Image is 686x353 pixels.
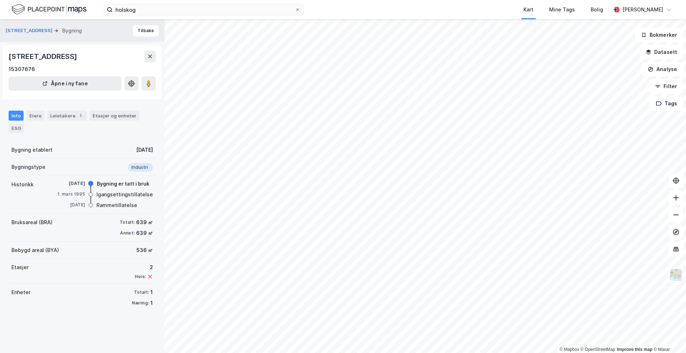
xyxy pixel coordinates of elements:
div: [DATE] [56,180,85,187]
button: [STREET_ADDRESS] [6,27,54,34]
div: Rammetillatelse [96,201,137,210]
iframe: Chat Widget [650,319,686,353]
div: Enheter [11,288,30,297]
button: Datasett [640,45,683,59]
button: Bokmerker [635,28,683,42]
div: 639 ㎡ [136,229,153,237]
div: Mine Tags [549,5,575,14]
button: Tags [650,96,683,111]
button: Filter [649,79,683,94]
div: Leietakere [47,111,87,121]
div: [DATE] [136,146,153,154]
div: Bygningstype [11,163,45,171]
div: Kontrollprogram for chat [650,319,686,353]
div: Heis: [135,274,146,279]
div: 1. mars 1995 [56,191,85,197]
div: 536 ㎡ [136,246,153,254]
div: Bebygd areal (BYA) [11,246,59,254]
div: 15307676 [9,65,35,74]
div: Historikk [11,180,34,189]
div: 639 ㎡ [136,218,153,227]
div: Igangsettingstillatelse [96,190,153,199]
div: [PERSON_NAME] [622,5,663,14]
div: Næring: [132,300,149,306]
button: Analyse [642,62,683,76]
div: Kart [523,5,533,14]
a: Improve this map [617,347,652,352]
div: ESG [9,123,24,133]
div: Bygning [62,26,82,35]
button: Åpne i ny fane [9,76,121,91]
div: Bygning er tatt i bruk [97,180,149,188]
div: 2 [135,263,153,272]
div: 1 [150,288,153,297]
div: Bruksareal (BRA) [11,218,53,227]
img: logo.f888ab2527a4732fd821a326f86c7f29.svg [11,3,86,16]
img: Z [669,268,683,282]
div: Totalt: [134,289,149,295]
div: Totalt: [120,220,135,225]
div: Eiere [26,111,44,121]
div: Etasjer [11,263,29,272]
div: Bygning etablert [11,146,53,154]
div: 1 [150,299,153,307]
a: Mapbox [560,347,579,352]
div: Etasjer og enheter [93,112,136,119]
div: [STREET_ADDRESS] [9,51,79,62]
div: Bolig [591,5,603,14]
div: [DATE] [56,202,85,208]
input: Søk på adresse, matrikkel, gårdeiere, leietakere eller personer [113,4,295,15]
div: Annet: [120,230,135,236]
div: Info [9,111,24,121]
button: Tilbake [133,25,159,36]
div: 1 [77,112,84,119]
a: OpenStreetMap [581,347,615,352]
